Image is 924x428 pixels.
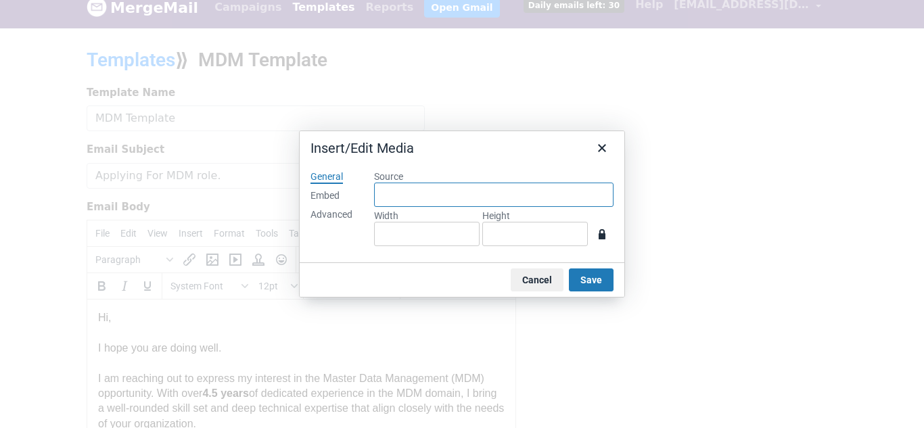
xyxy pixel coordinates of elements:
div: Insert/Edit Media [310,139,414,157]
button: Save [569,268,614,291]
div: Advanced [310,208,352,222]
body: Hi, I hope you are doing well. I am reaching out to express my interest in the Master Data Manage... [11,11,417,374]
iframe: Chat Widget [856,363,924,428]
label: Width [374,210,480,222]
button: Close [591,137,614,160]
button: Constrain proportions [591,222,614,245]
button: Cancel [511,268,563,291]
div: General [310,170,343,184]
strong: 4.5 years [115,88,162,99]
div: Embed [310,189,340,203]
strong: PIM 360, Data Governance, Data Modeling, and various integration frameworks [11,149,373,175]
label: Height [482,210,588,222]
label: Source [374,170,614,183]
